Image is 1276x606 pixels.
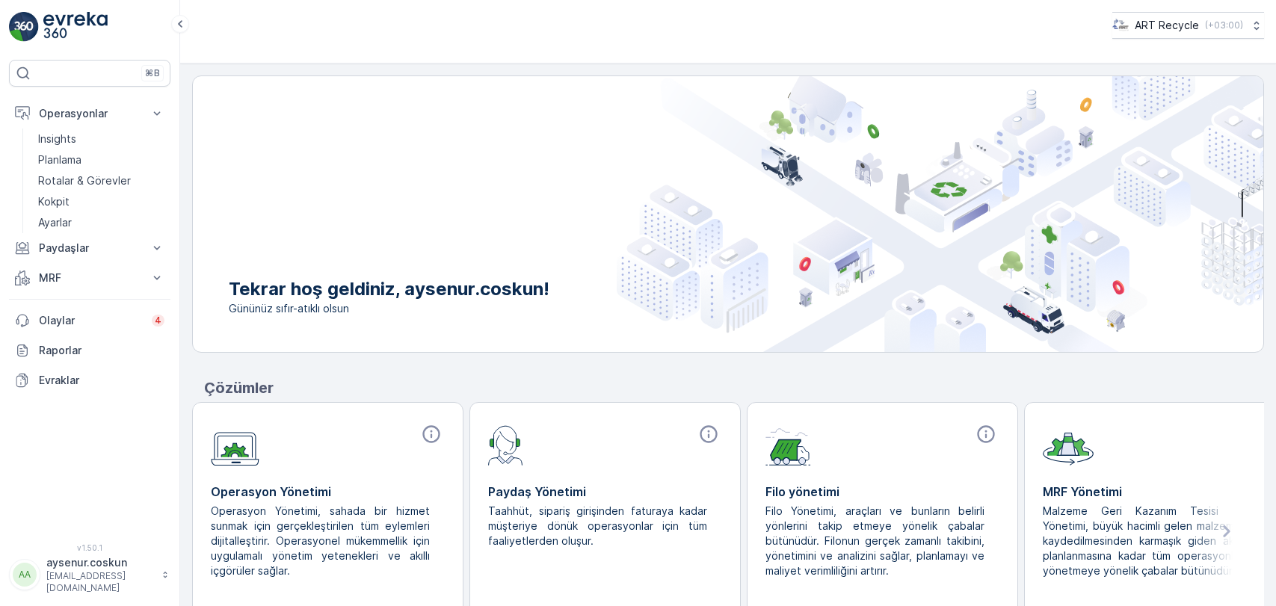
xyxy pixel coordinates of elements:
p: Filo Yönetimi, araçları ve bunların belirli yönlerini takip etmeye yönelik çabalar bütünüdür. Fil... [765,504,987,578]
p: Filo yönetimi [765,483,999,501]
p: Operasyon Yönetimi [211,483,445,501]
img: module-icon [488,424,523,466]
p: Malzeme Geri Kazanım Tesisi (MRF) Yönetimi, büyük hacimli gelen malzemelerin kaydedilmesinden kar... [1043,504,1265,578]
a: Evraklar [9,365,170,395]
p: Tekrar hoş geldiniz, aysenur.coskun! [229,277,549,301]
p: Planlama [38,152,81,167]
p: Rotalar & Görevler [38,173,131,188]
a: Olaylar4 [9,306,170,336]
p: Evraklar [39,373,164,388]
button: Paydaşlar [9,233,170,263]
p: ART Recycle [1135,18,1199,33]
span: Gününüz sıfır-atıklı olsun [229,301,549,316]
p: Olaylar [39,313,143,328]
a: Planlama [32,149,170,170]
a: Raporlar [9,336,170,365]
p: Çözümler [204,377,1264,399]
p: Taahhüt, sipariş girişinden faturaya kadar müşteriye dönük operasyonlar için tüm faaliyetlerden o... [488,504,710,548]
p: Raporlar [39,343,164,358]
p: ⌘B [145,67,160,79]
img: module-icon [1043,424,1094,466]
p: MRF [39,270,141,285]
img: logo_light-DOdMpM7g.png [43,12,108,42]
button: MRF [9,263,170,293]
p: Insights [38,132,76,146]
p: Operasyon Yönetimi, sahada bir hizmet sunmak için gerçekleştirilen tüm eylemleri dijitalleştirir.... [211,504,433,578]
p: Operasyonlar [39,106,141,121]
p: Kokpit [38,194,70,209]
p: Paydaş Yönetimi [488,483,722,501]
p: 4 [155,315,161,327]
img: module-icon [211,424,259,466]
img: module-icon [765,424,811,466]
a: Rotalar & Görevler [32,170,170,191]
p: ( +03:00 ) [1205,19,1243,31]
p: [EMAIL_ADDRESS][DOMAIN_NAME] [46,570,154,594]
p: Ayarlar [38,215,72,230]
a: Ayarlar [32,212,170,233]
div: AA [13,563,37,587]
p: Paydaşlar [39,241,141,256]
p: aysenur.coskun [46,555,154,570]
img: image_23.png [1112,17,1129,34]
img: logo [9,12,39,42]
button: ART Recycle(+03:00) [1112,12,1264,39]
a: Insights [32,129,170,149]
img: city illustration [617,76,1263,352]
button: AAaysenur.coskun[EMAIL_ADDRESS][DOMAIN_NAME] [9,555,170,594]
span: v 1.50.1 [9,543,170,552]
a: Kokpit [32,191,170,212]
button: Operasyonlar [9,99,170,129]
